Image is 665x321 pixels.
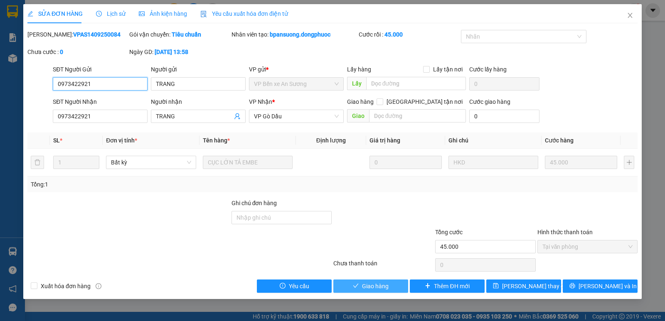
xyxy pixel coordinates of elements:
label: Ghi chú đơn hàng [232,200,277,206]
span: Ảnh kiện hàng [139,10,187,17]
span: user-add [234,113,241,120]
span: edit [27,11,33,17]
span: [GEOGRAPHIC_DATA] tận nơi [383,97,466,106]
span: Yêu cầu [289,282,309,291]
span: Lấy [347,77,366,90]
div: Gói vận chuyển: [129,30,229,39]
b: VPAS1409250084 [73,31,121,38]
span: save [493,283,499,289]
span: Giao hàng [362,282,389,291]
span: Yêu cầu xuất hóa đơn điện tử [200,10,288,17]
b: [DATE] 13:58 [155,49,188,55]
b: bpansuong.dongphuoc [270,31,330,38]
span: Định lượng [316,137,346,144]
button: Close [618,4,642,27]
span: printer [569,283,575,289]
input: 0 [369,156,442,169]
span: Tổng cước [435,229,463,235]
label: Hình thức thanh toán [537,229,593,235]
span: VP Bến xe An Sương [254,78,339,90]
button: save[PERSON_NAME] thay đổi [486,279,561,293]
input: Ghi chú đơn hàng [232,211,332,224]
div: Tổng: 1 [31,180,257,189]
span: Lấy hàng [347,66,371,73]
span: [PERSON_NAME] và In [579,282,637,291]
div: Chưa thanh toán [332,259,434,273]
b: 0 [60,49,63,55]
span: Thêm ĐH mới [434,282,469,291]
div: [PERSON_NAME]: [27,30,128,39]
button: exclamation-circleYêu cầu [257,279,332,293]
button: printer[PERSON_NAME] và In [563,279,638,293]
input: Dọc đường [366,77,466,90]
span: clock-circle [96,11,102,17]
div: Cước rồi : [359,30,459,39]
button: delete [31,156,44,169]
span: VP Nhận [249,98,272,105]
label: Cước giao hàng [469,98,510,105]
span: Lịch sử [96,10,126,17]
span: info-circle [96,283,101,289]
span: exclamation-circle [280,283,286,289]
th: Ghi chú [445,132,542,149]
img: icon [200,11,207,17]
div: SĐT Người Gửi [53,65,148,74]
input: VD: Bàn, Ghế [203,156,293,169]
button: checkGiao hàng [333,279,408,293]
input: Cước giao hàng [469,110,539,123]
div: Chưa cước : [27,47,128,56]
span: Đơn vị tính [106,137,137,144]
input: Cước lấy hàng [469,77,539,91]
input: Ghi Chú [448,156,538,169]
span: Giao hàng [347,98,374,105]
div: Người gửi [151,65,246,74]
span: VP Gò Dầu [254,110,339,123]
input: 0 [545,156,617,169]
span: plus [425,283,431,289]
span: SỬA ĐƠN HÀNG [27,10,83,17]
span: SL [53,137,60,144]
div: VP gửi [249,65,344,74]
span: close [627,12,633,19]
button: plusThêm ĐH mới [410,279,485,293]
span: Lấy tận nơi [430,65,466,74]
span: Xuất hóa đơn hàng [37,282,94,291]
span: Cước hàng [545,137,574,144]
span: check [353,283,359,289]
div: Nhân viên tạo: [232,30,357,39]
span: Tên hàng [203,137,230,144]
b: Tiêu chuẩn [172,31,201,38]
div: Người nhận [151,97,246,106]
span: Tại văn phòng [542,240,633,253]
span: [PERSON_NAME] thay đổi [502,282,569,291]
span: picture [139,11,145,17]
span: Bất kỳ [111,156,191,169]
input: Dọc đường [369,109,466,123]
span: Giao [347,109,369,123]
button: plus [624,156,634,169]
div: Ngày GD: [129,47,229,56]
div: SĐT Người Nhận [53,97,148,106]
label: Cước lấy hàng [469,66,507,73]
span: Giá trị hàng [369,137,400,144]
b: 45.000 [384,31,403,38]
